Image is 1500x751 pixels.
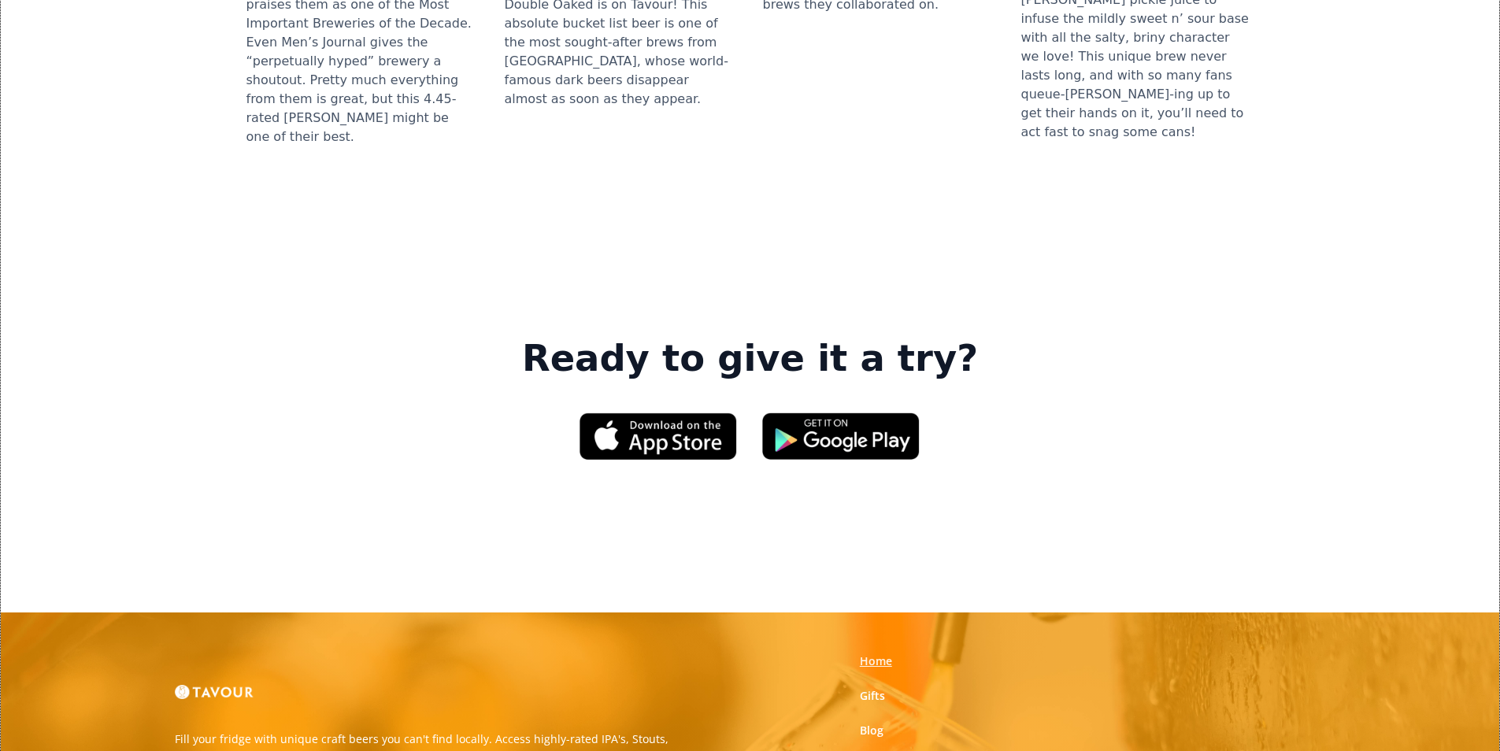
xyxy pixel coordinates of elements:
a: Gifts [860,688,885,704]
strong: Ready to give it a try? [522,337,978,381]
a: Blog [860,723,883,738]
a: Home [860,653,892,669]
